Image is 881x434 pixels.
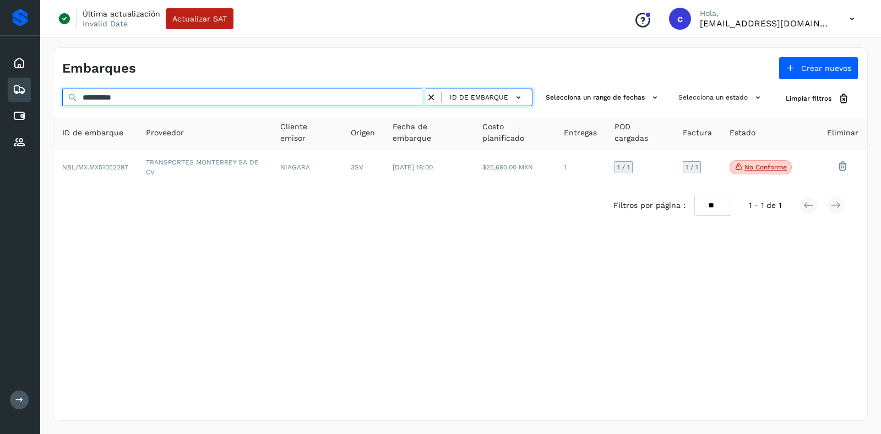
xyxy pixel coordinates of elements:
p: calbor@niagarawater.com [700,18,832,29]
button: ID de embarque [447,90,527,106]
div: Proveedores [8,130,31,155]
span: Limpiar filtros [786,94,831,103]
span: Fecha de embarque [393,121,465,144]
span: Proveedor [146,127,184,139]
td: NIAGARA [271,149,342,186]
td: TRANSPORTES MONTERREY SA DE CV [137,149,271,186]
button: Selecciona un estado [674,89,768,107]
button: Actualizar SAT [166,8,233,29]
span: 1 / 1 [617,164,630,171]
h4: Embarques [62,61,136,76]
span: Actualizar SAT [172,15,227,23]
span: Entregas [564,127,597,139]
button: Selecciona un rango de fechas [541,89,665,107]
p: Invalid Date [83,19,128,29]
td: 3SV [342,149,384,186]
span: 1 - 1 de 1 [749,200,781,211]
span: POD cargadas [614,121,665,144]
div: Cuentas por pagar [8,104,31,128]
span: Filtros por página : [613,200,686,211]
span: Crear nuevos [801,64,851,72]
span: Origen [351,127,375,139]
span: ID de embarque [62,127,123,139]
p: No conforme [744,163,787,171]
span: Eliminar [827,127,858,139]
span: Factura [683,127,712,139]
span: NBL/MX.MX51052297 [62,163,128,171]
div: Embarques [8,78,31,102]
span: 1 / 1 [686,164,698,171]
span: [DATE] 18:00 [393,163,433,171]
p: Última actualización [83,9,160,19]
button: Crear nuevos [779,57,858,80]
div: Inicio [8,51,31,75]
td: $25,690.00 MXN [474,149,555,186]
span: Costo planificado [482,121,546,144]
p: Hola, [700,9,832,18]
span: Estado [730,127,755,139]
span: Cliente emisor [280,121,333,144]
span: ID de embarque [450,92,508,102]
td: 1 [555,149,606,186]
button: Limpiar filtros [777,89,858,109]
